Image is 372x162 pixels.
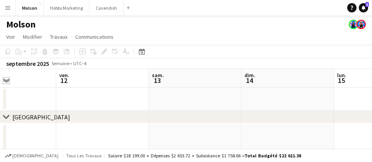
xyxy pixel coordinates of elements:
span: Modifier [23,33,42,40]
span: 3 [365,2,369,7]
span: 13 [151,76,164,85]
span: Voir [6,33,15,40]
button: Molson [16,0,44,16]
a: Communications [72,32,117,42]
span: dim. [245,72,255,79]
span: ven. [59,72,69,79]
button: Cavendish [90,0,124,16]
span: Tous les travaux [66,153,102,159]
div: UTC−4 [73,60,86,66]
span: [DEMOGRAPHIC_DATA] [12,153,59,159]
span: lun. [337,72,346,79]
button: [DEMOGRAPHIC_DATA] [4,152,60,160]
div: Salaire $18 199.00 + Dépenses $2 653.72 + Subsistance $1 758.66 = [108,153,301,159]
span: Communications [75,33,114,40]
span: 15 [336,76,346,85]
span: Travaux [50,33,67,40]
button: Hobbs Marketing [44,0,90,16]
span: Total Budgété $22 611.38 [245,153,301,159]
a: Voir [3,32,18,42]
app-user-avatar: Lysandre Dorval [356,20,366,29]
a: 3 [359,3,368,12]
app-user-avatar: Laurence Pare [349,20,358,29]
div: septembre 2025 [6,60,49,67]
span: 14 [243,76,255,85]
h1: Molson [6,19,36,30]
span: Semaine 37 [51,60,70,72]
a: Travaux [47,32,71,42]
span: 12 [58,76,69,85]
a: Modifier [20,32,45,42]
span: sam. [152,72,164,79]
div: [GEOGRAPHIC_DATA] [12,113,70,121]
